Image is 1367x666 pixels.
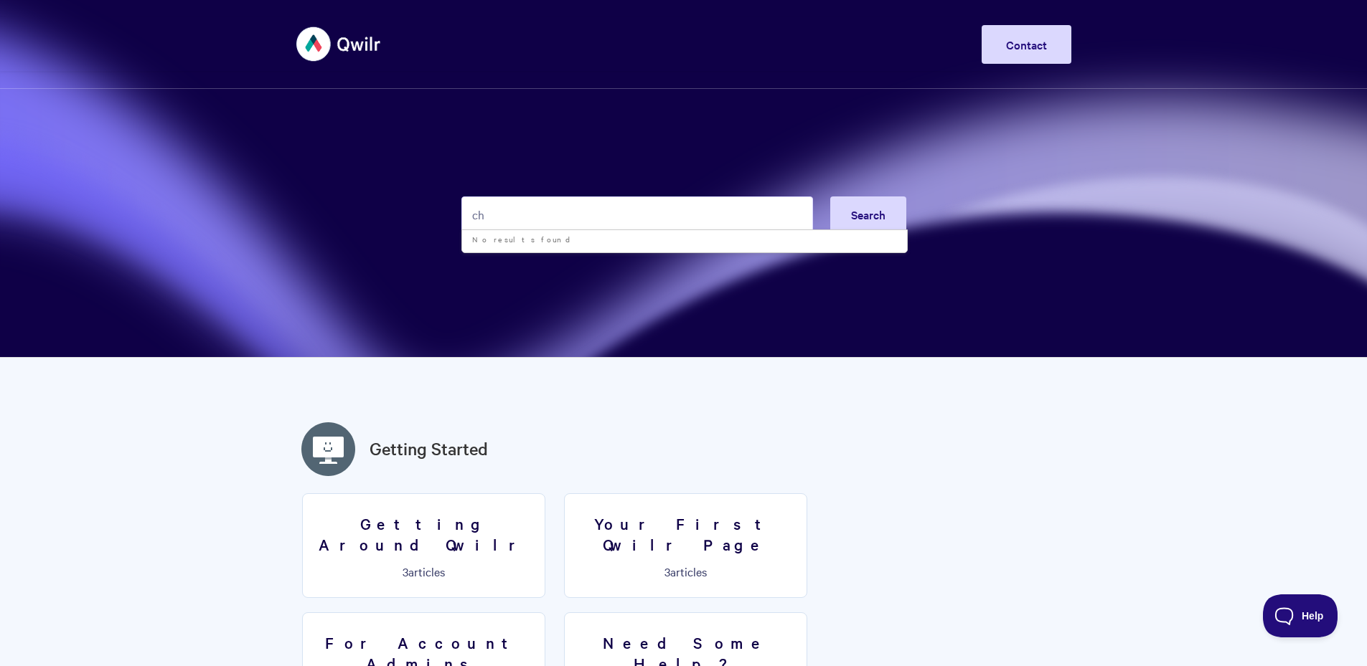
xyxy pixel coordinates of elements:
[664,563,670,579] span: 3
[302,493,545,598] a: Getting Around Qwilr 3articles
[982,25,1071,64] a: Contact
[851,206,886,222] span: Search
[573,513,798,554] h3: Your First Qwilr Page
[1263,594,1338,637] iframe: Toggle Customer Support
[462,230,907,249] li: No results found
[311,513,536,554] h3: Getting Around Qwilr
[830,196,906,232] button: Search
[311,565,536,578] p: articles
[573,565,798,578] p: articles
[403,563,408,579] span: 3
[296,17,382,71] img: Qwilr Help Center
[370,436,488,462] a: Getting Started
[461,196,813,232] input: Search the knowledge base
[564,493,807,598] a: Your First Qwilr Page 3articles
